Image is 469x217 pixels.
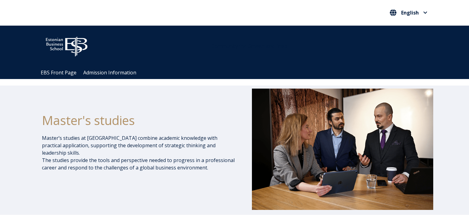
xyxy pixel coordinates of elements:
[401,10,419,15] span: English
[37,66,438,79] div: Navigation Menu
[41,69,76,76] a: EBS Front Page
[42,113,236,128] h1: Master's studies
[42,134,236,171] p: Master’s studies at [GEOGRAPHIC_DATA] combine academic knowledge with practical application, supp...
[252,89,433,210] img: DSC_1073
[388,8,429,18] button: English
[83,69,136,76] a: Admission Information
[40,32,93,58] img: ebs_logo2016_white
[212,43,287,49] span: Community for Growth and Resp
[388,8,429,18] nav: Select your language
